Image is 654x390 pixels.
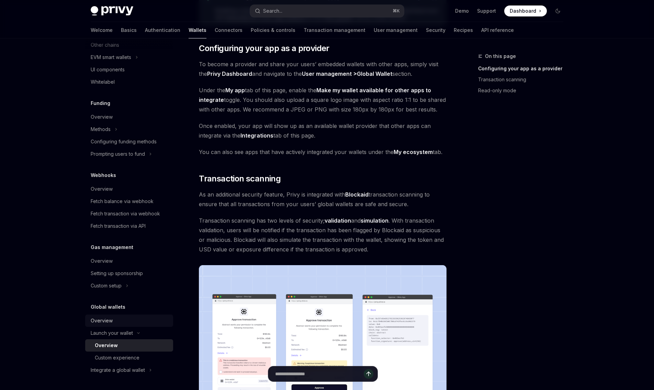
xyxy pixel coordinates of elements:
[145,22,180,38] a: Authentication
[91,317,113,325] div: Overview
[91,366,145,374] div: Integrate a global wallet
[91,22,113,38] a: Welcome
[85,183,173,195] a: Overview
[121,22,137,38] a: Basics
[374,22,418,38] a: User management
[250,5,404,17] button: Search...⌘K
[85,195,173,208] a: Fetch balance via webhook
[91,303,125,311] h5: Global wallets
[199,216,447,254] span: Transaction scanning has two levels of security; and . With transaction validation, users will be...
[91,185,113,193] div: Overview
[95,341,118,350] div: Overview
[91,150,145,158] div: Prompting users to fund
[95,354,139,362] div: Custom experience
[455,8,469,14] a: Demo
[207,70,252,77] strong: Privy Dashboard
[91,282,122,290] div: Custom setup
[91,243,133,251] h5: Gas management
[393,8,400,14] span: ⌘ K
[364,369,373,379] button: Send message
[510,8,536,14] span: Dashboard
[485,52,516,60] span: On this page
[240,132,273,139] a: Integrations
[85,208,173,220] a: Fetch transaction via webhook
[477,8,496,14] a: Support
[199,87,431,103] strong: Make my wallet available for other apps to integrate
[394,149,433,156] a: My ecosystem
[325,217,351,224] strong: validation
[91,113,113,121] div: Overview
[91,210,160,218] div: Fetch transaction via webhook
[263,7,282,15] div: Search...
[478,63,569,74] a: Configuring your app as a provider
[85,352,173,364] a: Custom experience
[85,255,173,267] a: Overview
[199,190,447,209] span: As an additional security feature, Privy is integrated with transaction scanning to ensure that a...
[91,257,113,265] div: Overview
[85,135,173,148] a: Configuring funding methods
[85,63,173,76] a: UI components
[304,22,365,38] a: Transaction management
[481,22,514,38] a: API reference
[199,59,447,79] span: To become a provider and share your users’ embedded wallets with other apps, simply visit the and...
[91,125,111,133] div: Methods
[91,53,131,61] div: EVM smart wallets
[552,5,563,16] button: Toggle dark mode
[199,173,281,184] span: Transaction scanning
[361,217,388,224] strong: simulation
[199,85,447,114] span: Under the tab of this page, enable the toggle. You should also upload a square logo image with as...
[426,22,446,38] a: Security
[91,6,133,16] img: dark logo
[199,147,447,157] span: You can also see apps that have actively integrated your wallets under the tab.
[199,43,329,54] span: Configuring your app as a provider
[91,269,143,277] div: Setting up sponsorship
[454,22,473,38] a: Recipes
[91,66,125,74] div: UI components
[85,315,173,327] a: Overview
[85,267,173,280] a: Setting up sponsorship
[85,220,173,232] a: Fetch transaction via API
[91,78,115,86] div: Whitelabel
[251,22,295,38] a: Policies & controls
[91,171,116,179] h5: Webhooks
[225,87,245,94] a: My app
[91,138,157,146] div: Configuring funding methods
[478,85,569,96] a: Read-only mode
[85,111,173,123] a: Overview
[504,5,547,16] a: Dashboard
[302,70,392,78] strong: User management >
[357,70,392,78] a: Global Wallet
[215,22,243,38] a: Connectors
[85,339,173,352] a: Overview
[91,329,133,337] div: Launch your wallet
[91,222,146,230] div: Fetch transaction via API
[345,191,369,198] a: Blockaid
[189,22,206,38] a: Wallets
[85,76,173,88] a: Whitelabel
[91,197,154,205] div: Fetch balance via webhook
[199,121,447,140] span: Once enabled, your app will show up as an available wallet provider that other apps can integrate...
[91,99,110,107] h5: Funding
[478,74,569,85] a: Transaction scanning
